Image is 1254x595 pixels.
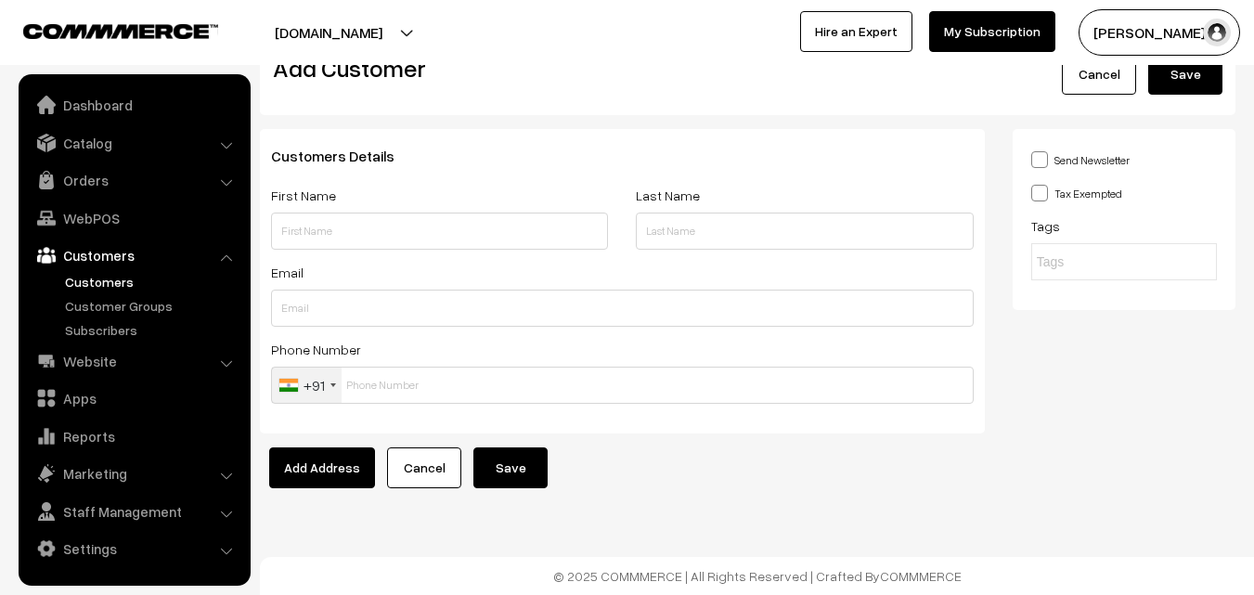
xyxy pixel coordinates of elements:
[23,382,244,415] a: Apps
[271,147,417,165] span: Customers Details
[1031,216,1060,236] label: Tags
[880,568,962,584] a: COMMMERCE
[23,163,244,197] a: Orders
[800,11,912,52] a: Hire an Expert
[272,368,342,403] div: India (भारत): +91
[271,290,974,327] input: Email
[271,367,974,404] input: Phone Number
[1079,9,1240,56] button: [PERSON_NAME] s…
[60,320,244,340] a: Subscribers
[23,532,244,565] a: Settings
[1031,183,1122,202] label: Tax Exempted
[23,344,244,378] a: Website
[23,201,244,235] a: WebPOS
[23,495,244,528] a: Staff Management
[23,126,244,160] a: Catalog
[473,447,548,488] button: Save
[304,374,325,396] div: +91
[23,88,244,122] a: Dashboard
[210,9,447,56] button: [DOMAIN_NAME]
[636,186,700,205] label: Last Name
[1203,19,1231,46] img: user
[271,263,304,282] label: Email
[260,557,1254,595] footer: © 2025 COMMMERCE | All Rights Reserved | Crafted By
[269,447,375,488] button: Add Address
[387,447,461,488] a: Cancel
[271,213,608,250] input: First Name
[1037,252,1199,272] input: Tags
[273,54,734,83] h2: Add Customer
[23,457,244,490] a: Marketing
[1148,54,1222,95] button: Save
[23,24,218,38] img: COMMMERCE
[23,420,244,453] a: Reports
[23,239,244,272] a: Customers
[271,186,336,205] label: First Name
[60,272,244,291] a: Customers
[1062,54,1136,95] a: Cancel
[1031,149,1130,169] label: Send Newsletter
[636,213,973,250] input: Last Name
[60,296,244,316] a: Customer Groups
[271,340,361,359] label: Phone Number
[23,19,186,41] a: COMMMERCE
[929,11,1055,52] a: My Subscription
